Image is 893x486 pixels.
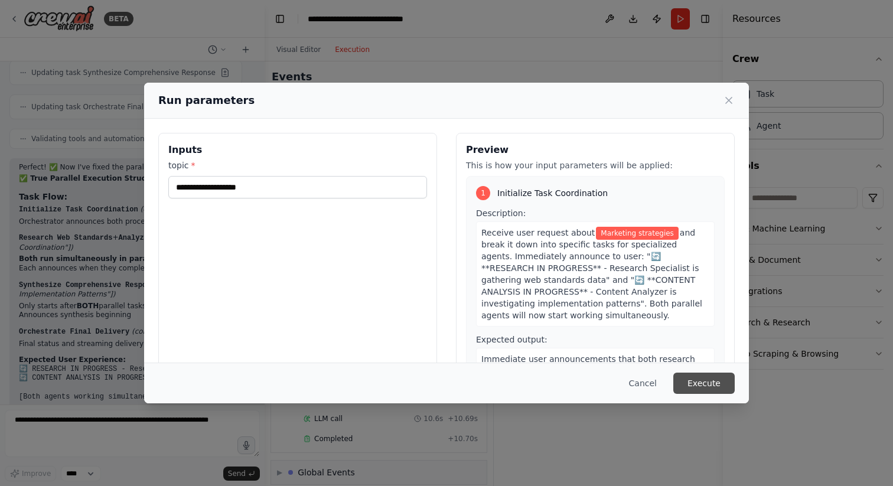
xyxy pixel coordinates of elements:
h3: Preview [466,143,725,157]
span: Expected output: [476,335,547,344]
span: and break it down into specific tasks for specialized agents. Immediately announce to user: "🔄 **... [481,228,702,320]
span: Immediate user announcements that both research and content analysis are now running in parallel for [481,354,695,387]
p: This is how your input parameters will be applied: [466,159,725,171]
span: Description: [476,208,526,218]
button: Cancel [620,373,666,394]
span: Variable: topic [596,227,679,240]
button: Execute [673,373,735,394]
label: topic [168,159,427,171]
span: Receive user request about [481,228,595,237]
h3: Inputs [168,143,427,157]
div: 1 [476,186,490,200]
span: Initialize Task Coordination [497,187,608,199]
h2: Run parameters [158,92,255,109]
